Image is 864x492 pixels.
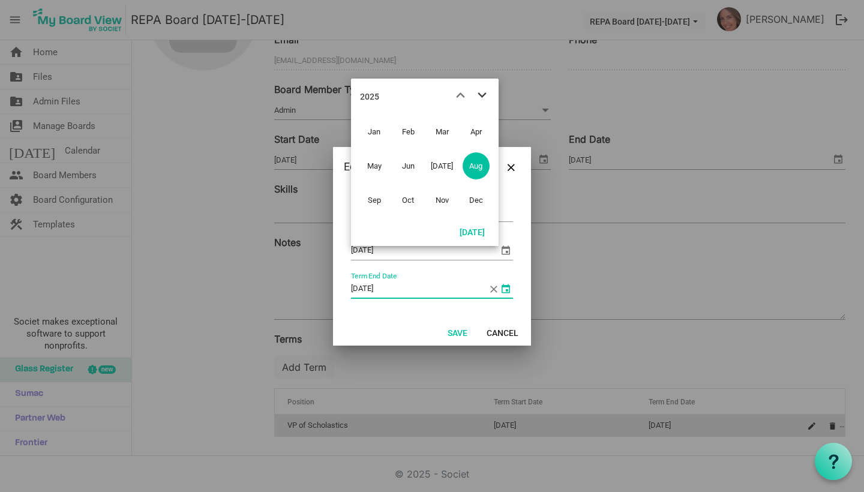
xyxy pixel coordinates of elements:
[360,85,379,109] div: title
[361,118,388,145] span: Jan
[479,324,526,341] button: Cancel
[463,152,490,179] span: Aug
[361,152,388,179] span: May
[449,85,471,106] button: previous month
[395,118,422,145] span: Feb
[428,187,455,214] span: Nov
[395,152,422,179] span: Jun
[440,324,475,341] button: Save
[463,118,490,145] span: Apr
[488,280,499,298] span: close
[471,85,493,106] button: next month
[459,149,493,183] td: August 2025
[395,187,422,214] span: Oct
[452,223,493,240] button: Today
[463,187,490,214] span: Dec
[344,158,485,176] div: Edit Term
[428,152,455,179] span: [DATE]
[499,281,513,296] span: select
[361,187,388,214] span: Sep
[502,158,520,176] button: Close
[333,147,531,346] div: Dialog edit
[428,118,455,145] span: Mar
[499,243,513,257] span: select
